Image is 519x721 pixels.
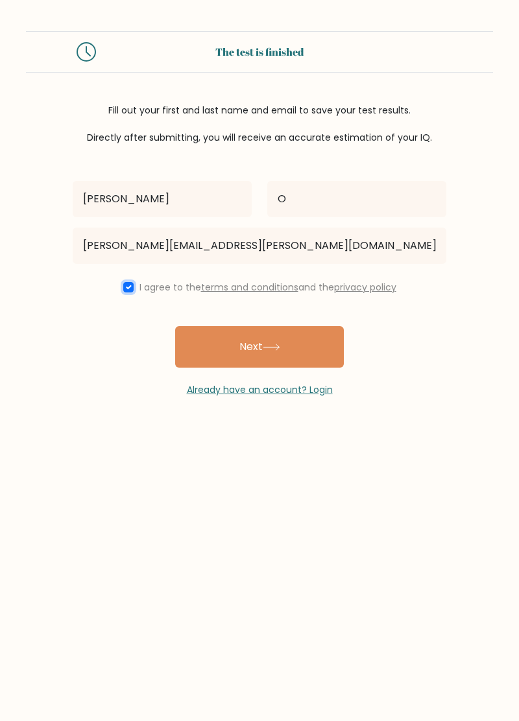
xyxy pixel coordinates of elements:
[201,281,298,294] a: terms and conditions
[73,181,252,217] input: First name
[175,326,344,368] button: Next
[139,281,396,294] label: I agree to the and the
[334,281,396,294] a: privacy policy
[267,181,446,217] input: Last name
[73,228,446,264] input: Email
[187,383,333,396] a: Already have an account? Login
[26,104,493,145] div: Fill out your first and last name and email to save your test results. Directly after submitting,...
[112,44,407,60] div: The test is finished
